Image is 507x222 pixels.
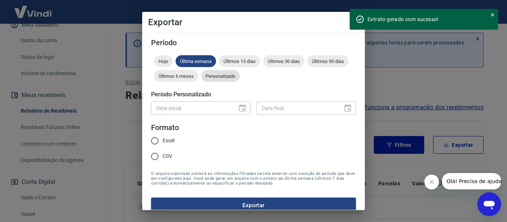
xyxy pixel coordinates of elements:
[201,73,240,79] span: Personalizado
[263,59,304,64] span: Últimos 30 dias
[151,91,356,98] h5: Período Personalizado
[201,70,240,82] div: Personalizado
[154,70,198,82] div: Últimos 6 meses
[154,73,198,79] span: Últimos 6 meses
[151,39,356,46] h5: Período
[176,55,216,67] div: Última semana
[307,55,349,67] div: Últimos 90 dias
[307,59,349,64] span: Últimos 90 dias
[148,18,359,27] h4: Exportar
[151,198,356,213] button: Exportar
[154,55,173,67] div: Hoje
[151,101,232,115] input: DD/MM/YYYY
[219,59,260,64] span: Últimos 15 dias
[367,16,481,23] div: Extrato gerado com sucesso!
[176,59,216,64] span: Última semana
[163,152,172,160] span: CSV
[163,137,174,145] span: Excel
[344,15,362,33] button: close
[263,55,304,67] div: Últimos 30 dias
[151,122,179,133] legend: Formato
[154,59,173,64] span: Hoje
[442,173,501,189] iframe: Mensagem da empresa
[477,192,501,216] iframe: Botão para abrir a janela de mensagens
[256,101,337,115] input: DD/MM/YYYY
[219,55,260,67] div: Últimos 15 dias
[151,171,356,186] span: O arquivo exportado conterá as informações filtradas na tela anterior com exceção do período que ...
[4,5,62,11] span: Olá! Precisa de ajuda?
[424,175,439,189] iframe: Fechar mensagem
